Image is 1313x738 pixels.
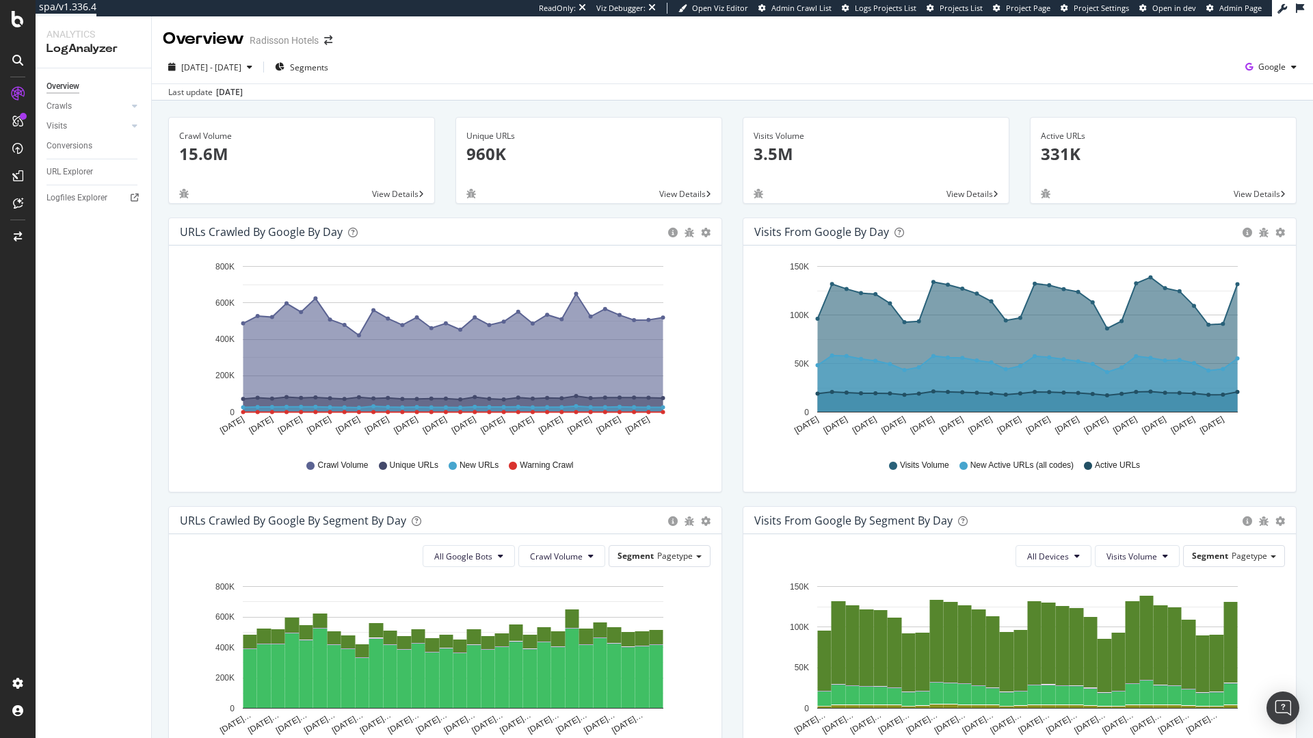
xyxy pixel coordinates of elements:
text: [DATE] [1169,414,1197,436]
text: [DATE] [1141,414,1168,436]
div: circle-info [1243,228,1252,237]
span: Crawl Volume [530,551,583,562]
span: Open Viz Editor [692,3,748,13]
div: URLs Crawled by Google by day [180,225,343,239]
div: Logfiles Explorer [47,191,107,205]
text: [DATE] [938,414,965,436]
div: gear [1275,228,1285,237]
div: bug [685,228,694,237]
text: 600K [215,298,235,308]
span: Crawl Volume [317,460,368,471]
span: Pagetype [657,550,693,562]
div: URL Explorer [47,165,93,179]
p: 960K [466,142,711,166]
div: circle-info [668,228,678,237]
a: Project Settings [1061,3,1129,14]
text: 800K [215,582,235,592]
span: [DATE] - [DATE] [181,62,241,73]
div: Analytics [47,27,140,41]
text: 150K [790,582,809,592]
text: [DATE] [305,414,332,436]
div: ReadOnly: [539,3,576,14]
div: Viz Debugger: [596,3,646,14]
div: bug [1259,516,1269,526]
span: Segment [618,550,654,562]
text: [DATE] [479,414,506,436]
text: 50K [795,663,809,673]
svg: A chart. [180,256,706,447]
text: [DATE] [879,414,907,436]
text: [DATE] [1198,414,1225,436]
div: bug [1259,228,1269,237]
div: Crawl Volume [179,130,424,142]
text: 50K [795,359,809,369]
span: Google [1258,61,1286,73]
div: bug [179,189,189,198]
a: Overview [47,79,142,94]
text: [DATE] [421,414,449,436]
span: New URLs [460,460,499,471]
div: circle-info [668,516,678,526]
span: All Devices [1027,551,1069,562]
text: [DATE] [392,414,419,436]
div: Visits Volume [754,130,998,142]
div: gear [701,516,711,526]
text: [DATE] [966,414,994,436]
text: 200K [215,371,235,381]
button: Segments [269,56,334,78]
button: [DATE] - [DATE] [163,56,258,78]
a: Crawls [47,99,128,114]
div: Visits from Google By Segment By Day [754,514,953,527]
div: Visits from Google by day [754,225,889,239]
button: All Devices [1016,545,1091,567]
text: [DATE] [248,414,275,436]
svg: A chart. [754,578,1280,737]
text: 100K [790,622,809,632]
text: [DATE] [1053,414,1080,436]
a: Admin Page [1206,3,1262,14]
text: [DATE] [793,414,820,436]
div: LogAnalyzer [47,41,140,57]
span: All Google Bots [434,551,492,562]
p: 3.5M [754,142,998,166]
span: Unique URLs [390,460,438,471]
div: bug [685,516,694,526]
text: [DATE] [537,414,564,436]
text: [DATE] [450,414,477,436]
button: Crawl Volume [518,545,605,567]
text: [DATE] [595,414,622,436]
text: [DATE] [334,414,362,436]
span: Active URLs [1095,460,1140,471]
span: View Details [659,188,706,200]
div: Last update [168,86,243,98]
div: gear [701,228,711,237]
div: A chart. [180,578,706,737]
text: 600K [215,612,235,622]
text: 0 [230,704,235,713]
div: Overview [47,79,79,94]
a: Conversions [47,139,142,153]
a: Visits [47,119,128,133]
span: Segment [1192,550,1228,562]
span: Project Settings [1074,3,1129,13]
div: [DATE] [216,86,243,98]
text: [DATE] [276,414,304,436]
text: 400K [215,334,235,344]
span: Logs Projects List [855,3,916,13]
div: URLs Crawled by Google By Segment By Day [180,514,406,527]
div: Overview [163,27,244,51]
text: [DATE] [909,414,936,436]
div: Unique URLs [466,130,711,142]
text: [DATE] [218,414,246,436]
p: 331K [1041,142,1286,166]
button: Visits Volume [1095,545,1180,567]
div: Active URLs [1041,130,1286,142]
span: Admin Page [1219,3,1262,13]
text: [DATE] [996,414,1023,436]
text: [DATE] [822,414,849,436]
div: bug [754,189,763,198]
text: 0 [230,408,235,417]
div: bug [466,189,476,198]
